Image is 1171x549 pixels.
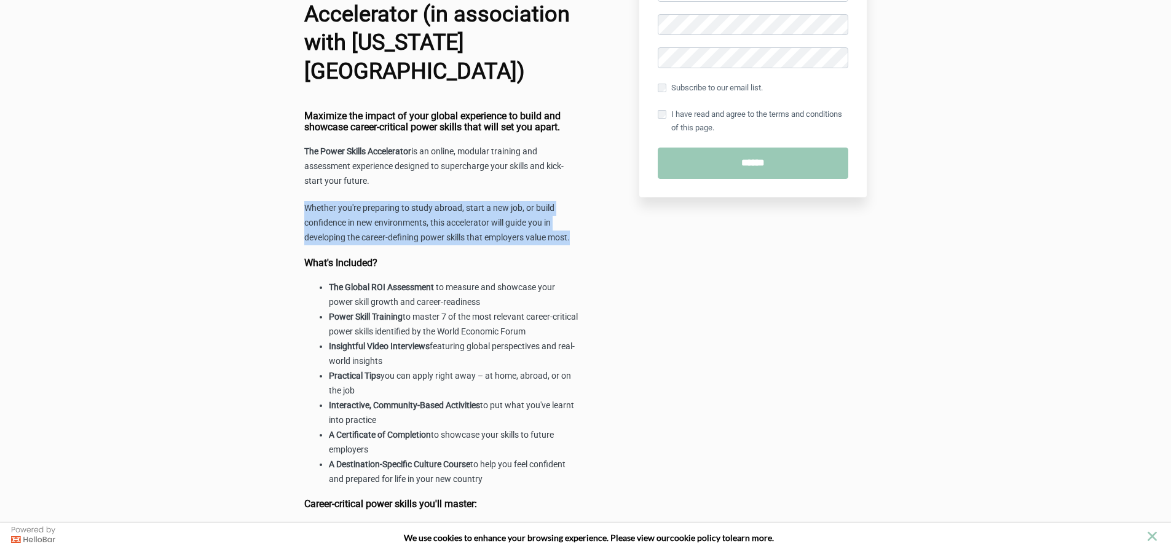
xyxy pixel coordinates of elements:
p: is an online, modular training and assessment experience designed to supercharge your skills and ... [304,144,580,189]
a: cookie policy [670,532,720,543]
label: Subscribe to our email list. [658,81,763,95]
strong: Power Skill Training [329,312,403,322]
li: to measure and showcase your power skill growth and career-readiness [329,280,580,310]
li: to help you feel confident and prepared for life in your new country [329,457,580,487]
h4: Maximize the impact of your global experience to build and showcase career-critical power skills ... [304,111,580,132]
span: learn more. [730,532,774,543]
li: to master 7 of the most relevant career-critical power skills identified by the World Economic Forum [329,310,580,339]
strong: The Power Skills Accelerator [304,146,411,156]
li: to showcase your skills to future employers [329,428,580,457]
h4: Career-critical power skills you'll master: [304,499,580,510]
strong: to [722,532,730,543]
li: featuring global perspectives and real-world insights [329,339,580,369]
strong: A Destination-Specific Culture Course [329,459,470,469]
li: to put what you've learnt into practice [329,398,580,428]
li: you can apply right away – at home, abroad, or on the job [329,369,580,398]
strong: Interactive, Community-Based Activities [329,400,480,410]
strong: A Certificate of Completion [329,430,431,440]
strong: Insightful Video Interviews [329,341,430,351]
p: Whether you're preparing to study abroad, start a new job, or build confidence in new environment... [304,201,580,245]
label: I have read and agree to the terms and conditions of this page. [658,108,848,135]
strong: Practical Tips [329,371,380,381]
li: Curiosity and Lifelong Learning [329,522,580,537]
input: Subscribe to our email list. [658,84,666,92]
span: We use cookies to enhance your browsing experience. Please view our [404,532,670,543]
input: I have read and agree to the terms and conditions of this page. [658,110,666,119]
strong: The Global ROI Assessment [329,282,434,292]
button: close [1145,529,1160,544]
h4: What's Included? [304,258,580,269]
